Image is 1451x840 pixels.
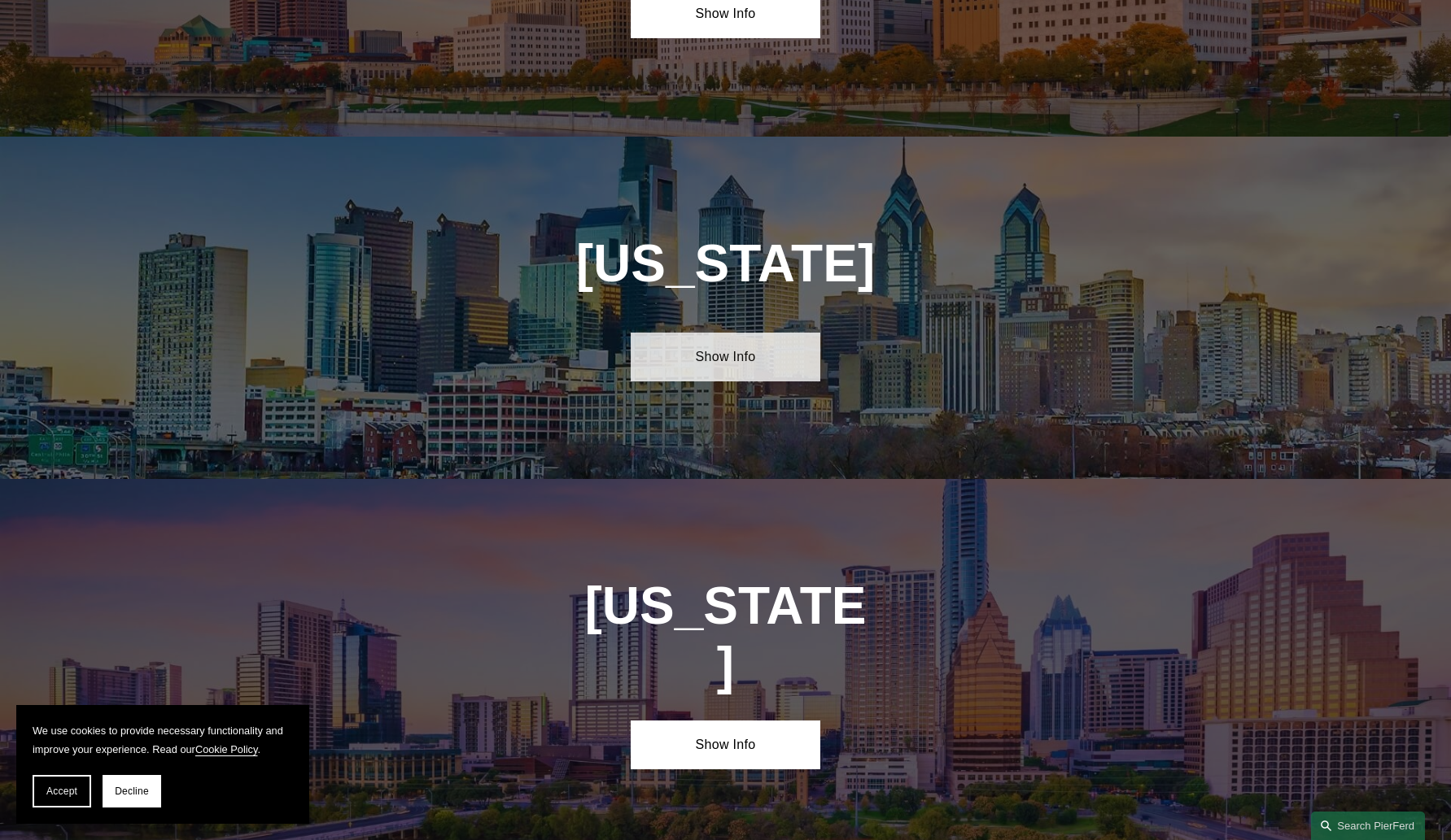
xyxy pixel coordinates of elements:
[631,333,820,381] a: Show Info
[16,705,309,824] section: Cookie banner
[33,775,91,807] button: Accept
[195,743,258,755] a: Cookie Policy
[488,234,963,294] h1: [US_STATE]
[103,775,161,807] button: Decline
[33,721,293,759] p: We use cookies to provide necessary functionality and improve your experience. Read our .
[631,720,820,769] a: Show Info
[1311,812,1425,840] a: Search this site
[583,577,868,695] h1: [US_STATE]
[115,786,149,797] span: Decline
[46,786,77,797] span: Accept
